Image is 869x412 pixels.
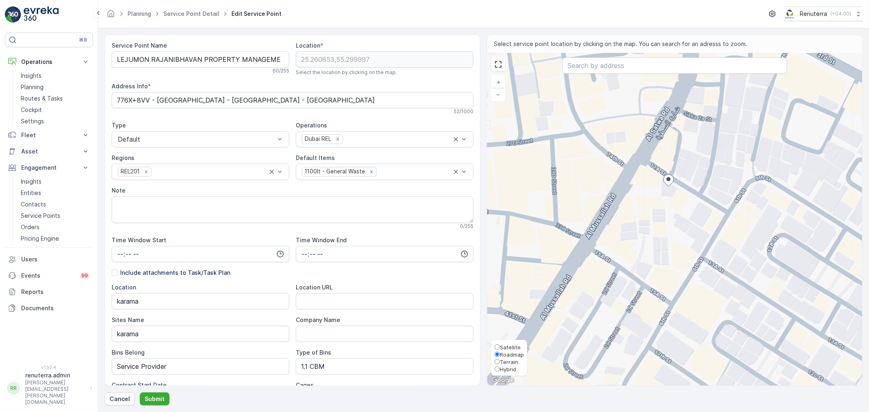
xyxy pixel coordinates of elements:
p: Service Points [21,212,60,220]
span: − [497,91,501,98]
a: Routes & Tasks [18,93,93,104]
a: Service Points [18,210,93,221]
span: Terrain [500,359,518,365]
p: Cancel [110,395,130,403]
p: Include attachments to Task/Task Plan [120,269,230,277]
p: 60 / 255 [273,68,289,74]
a: Events99 [5,267,93,284]
label: Contract Start Date [112,381,167,388]
p: Entities [21,189,41,197]
a: Reports [5,284,93,300]
div: Remove Dubai REL [333,136,342,143]
p: Settings [21,117,44,125]
p: Reports [21,288,90,296]
label: Location [112,284,136,291]
a: Planning [128,10,151,17]
p: Insights [21,178,42,186]
p: Documents [21,304,90,312]
input: Roadmap [495,352,500,357]
label: Regions [112,154,134,161]
div: Remove REL201 [142,168,151,175]
label: Address Info [112,83,148,90]
img: logo [5,7,21,23]
label: Location [296,42,320,49]
button: Engagement [5,160,93,176]
div: RR [7,382,20,395]
a: Orders [18,221,93,233]
label: Note [112,187,125,194]
span: + [497,79,500,85]
input: Terrain [495,359,500,364]
span: Select service point location by clicking on the map. You can search for an adresss to zoom. [494,40,747,48]
p: Cockpit [21,106,42,114]
a: Insights [18,176,93,187]
input: Search by address [562,57,787,74]
a: Documents [5,300,93,316]
p: Contacts [21,200,46,208]
p: Events [21,272,75,280]
a: Planning [18,81,93,93]
p: renuterra.admin [25,371,86,379]
label: Default Items [296,154,335,161]
a: Zoom Out [492,88,504,101]
p: Routes & Tasks [21,94,63,103]
p: Asset [21,147,77,156]
a: Pricing Engine [18,233,93,244]
p: Insights [21,72,42,80]
a: Settings [18,116,93,127]
label: Operations [296,122,327,129]
button: Asset [5,143,93,160]
img: logo_light-DOdMpM7g.png [24,7,59,23]
label: Time Window End [296,237,347,243]
a: Insights [18,70,93,81]
a: Contacts [18,199,93,210]
button: Operations [5,54,93,70]
img: Google [489,375,516,386]
a: Service Point Detail [163,10,219,17]
button: RRrenuterra.admin[PERSON_NAME][EMAIL_ADDRESS][PERSON_NAME][DOMAIN_NAME] [5,371,93,405]
label: Bins Belong [112,349,145,356]
a: Cockpit [18,104,93,116]
span: Edit Service Point [230,10,283,18]
p: Renuterra [800,10,827,18]
a: Users [5,251,93,267]
input: Hybrid [495,366,500,372]
input: Satellite [495,344,500,350]
p: Engagement [21,164,77,172]
p: Orders [21,223,40,231]
img: Screenshot_2024-07-26_at_13.33.01.png [784,9,796,18]
button: Submit [140,392,169,405]
label: Type [112,122,126,129]
div: REL201 [118,167,141,176]
button: Cancel [105,392,135,405]
label: Sites Name [112,316,144,323]
p: ( +04:00 ) [830,11,851,17]
div: Remove 1100lt - General Waste [367,168,376,175]
a: Homepage [106,12,115,19]
a: Open this area in Google Maps (opens a new window) [489,375,516,386]
p: 0 / 255 [460,223,473,230]
p: Users [21,255,90,263]
span: Select the location by clicking on the map. [296,69,397,76]
p: Pricing Engine [21,234,59,243]
span: Satellite [500,344,521,351]
label: Location URL [296,284,333,291]
span: Hybrid [500,366,516,373]
p: ⌘B [79,37,87,43]
label: Company Name [296,316,340,323]
p: 99 [81,272,88,279]
p: Operations [21,58,77,66]
a: Entities [18,187,93,199]
div: 1100lt - General Waste [302,167,366,176]
label: Type of Bins [296,349,331,356]
button: Fleet [5,127,93,143]
button: Renuterra(+04:00) [784,7,862,21]
p: [PERSON_NAME][EMAIL_ADDRESS][PERSON_NAME][DOMAIN_NAME] [25,379,86,405]
p: 52 / 1000 [454,108,473,115]
p: Planning [21,83,44,91]
a: View Fullscreen [492,58,504,70]
a: Zoom In [492,76,504,88]
p: Fleet [21,131,77,139]
span: Roadmap [500,351,524,358]
label: Service Point Name [112,42,167,49]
